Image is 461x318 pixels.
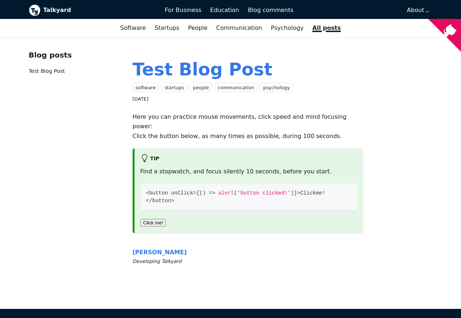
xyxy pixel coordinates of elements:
span: me [316,190,322,196]
span: button onClick [149,190,193,196]
a: Talkyard logoTalkyard [29,4,155,16]
span: > [171,198,175,204]
a: About [407,7,428,13]
span: => [209,190,215,196]
span: ) [291,190,294,196]
div: Blog posts [29,49,121,61]
span: < [146,190,149,196]
p: Find a stopwatch, and focus silently 10 seconds, before you start. [140,167,358,176]
time: [DATE] [133,96,149,102]
span: ) [203,190,206,196]
img: Talkyard logo [29,4,40,16]
a: Blog comments [243,4,298,16]
span: button [152,198,171,204]
span: ! [322,190,325,196]
span: alert [218,190,234,196]
p: Here you can practice mouse movements, click speed and mind focusing power: Click the button belo... [133,112,363,141]
span: Blog comments [248,7,293,13]
a: Communication [212,22,266,34]
a: people [190,83,212,93]
a: For Business [160,4,206,16]
a: People [184,22,212,34]
span: 'button clicked!' [237,190,291,196]
span: Education [210,7,239,13]
span: Click [300,190,316,196]
b: Talkyard [43,5,155,15]
h5: tip [140,154,358,164]
button: Click me! [140,219,166,227]
a: Software [116,22,151,34]
a: communication [215,83,258,93]
span: < [146,198,149,204]
span: / [149,198,152,204]
a: Education [206,4,244,16]
small: Developing Talkyard [133,258,363,266]
nav: Blog recent posts navigation [29,49,121,82]
a: Startups [150,22,184,34]
span: } [294,190,297,196]
a: psychology [260,83,293,93]
span: { [196,190,200,196]
a: All posts [308,22,345,34]
span: > [297,190,300,196]
a: Test Blog Post [29,68,65,74]
span: [PERSON_NAME] [133,249,187,256]
a: startups [161,83,187,93]
a: Test Blog Post [133,59,273,79]
span: ( [199,190,203,196]
span: For Business [165,7,202,13]
a: Psychology [266,22,308,34]
a: software [132,83,159,93]
span: ( [234,190,237,196]
span: = [193,190,196,196]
